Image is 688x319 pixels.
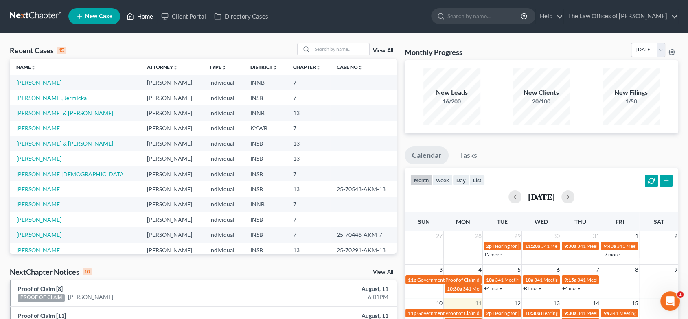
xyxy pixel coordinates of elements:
a: The Law Offices of [PERSON_NAME] [564,9,678,24]
td: [PERSON_NAME] [140,243,203,258]
td: [PERSON_NAME] [140,136,203,151]
span: 10:30a [447,286,462,292]
div: NextChapter Notices [10,267,92,277]
td: INNB [244,197,287,212]
td: INSB [244,166,287,181]
span: 8 [634,265,639,275]
a: [PERSON_NAME] [16,125,61,131]
a: Case Nounfold_more [337,64,363,70]
span: 30 [552,231,561,241]
td: INSB [244,181,287,197]
span: 10:30a [525,310,540,316]
span: 3 [438,265,443,275]
div: 20/100 [513,97,570,105]
i: unfold_more [358,65,363,70]
span: Thu [574,218,586,225]
i: unfold_more [221,65,226,70]
a: [PERSON_NAME] [16,216,61,223]
span: 9a [603,310,609,316]
td: INSB [244,151,287,166]
td: 7 [287,212,330,227]
iframe: Intercom live chat [660,291,680,311]
a: [PERSON_NAME], Jermicka [16,94,87,101]
td: [PERSON_NAME] [140,121,203,136]
td: Individual [203,121,244,136]
a: +4 more [562,285,580,291]
span: New Case [85,13,112,20]
i: unfold_more [31,65,36,70]
span: 11p [408,310,416,316]
a: Client Portal [157,9,210,24]
h2: [DATE] [528,192,555,201]
div: 16/200 [423,97,480,105]
span: 28 [474,231,482,241]
span: Government Proof of Claim due - [PERSON_NAME] and [PERSON_NAME][DATE] - 3:25-bk-30160 [417,310,626,316]
span: 9:40a [603,243,616,249]
input: Search by name... [447,9,522,24]
span: 14 [592,298,600,308]
span: Hearing for [PERSON_NAME] [PERSON_NAME] [541,310,644,316]
a: [PERSON_NAME] [16,155,61,162]
a: +2 more [484,251,502,258]
td: Individual [203,227,244,243]
td: 13 [287,136,330,151]
i: unfold_more [173,65,178,70]
a: Proof of Claim [8] [18,285,63,292]
td: Individual [203,90,244,105]
span: Sun [418,218,430,225]
td: 13 [287,181,330,197]
span: 15 [631,298,639,308]
a: +4 more [484,285,502,291]
span: 9:15a [564,277,576,283]
td: Individual [203,75,244,90]
td: 7 [287,75,330,90]
a: Nameunfold_more [16,64,36,70]
a: Proof of Claim [11] [18,312,66,319]
span: 9 [673,265,678,275]
span: 10a [486,277,494,283]
a: View All [373,269,393,275]
a: Directory Cases [210,9,272,24]
span: 2p [486,243,492,249]
a: [PERSON_NAME] & [PERSON_NAME] [16,140,113,147]
span: 11p [408,277,416,283]
span: 5 [517,265,521,275]
td: [PERSON_NAME] [140,105,203,120]
button: day [453,175,469,186]
div: New Leads [423,88,480,97]
td: KYWB [244,121,287,136]
div: 15 [57,47,66,54]
span: 13 [552,298,561,308]
span: 9:30a [564,243,576,249]
a: View All [373,48,393,54]
span: 341 Meeting for [PERSON_NAME] [495,277,568,283]
span: 1 [677,291,684,298]
span: 1 [634,231,639,241]
a: [PERSON_NAME] [16,201,61,208]
td: 25-70543-AKM-13 [330,181,397,197]
td: Individual [203,151,244,166]
span: Wed [535,218,548,225]
span: 2p [486,310,492,316]
span: 341 Meeting for [PERSON_NAME] & [PERSON_NAME] [463,286,579,292]
span: Government Proof of Claim due - [PERSON_NAME] - 1:25-bk-10114 [417,277,562,283]
div: Recent Cases [10,46,66,55]
span: 341 Meeting for [PERSON_NAME] [577,277,651,283]
span: 11:20a [525,243,540,249]
span: Mon [456,218,470,225]
td: [PERSON_NAME] [140,197,203,212]
a: Attorneyunfold_more [147,64,178,70]
a: [PERSON_NAME] [68,293,113,301]
button: week [432,175,453,186]
span: 9:30a [564,310,576,316]
span: Hearing for [PERSON_NAME] [493,243,556,249]
span: Tue [497,218,508,225]
a: [PERSON_NAME] & [PERSON_NAME] [16,109,113,116]
span: 7 [595,265,600,275]
div: 1/50 [603,97,660,105]
td: Individual [203,105,244,120]
div: 6:01PM [270,293,388,301]
td: 13 [287,105,330,120]
a: [PERSON_NAME] [16,79,61,86]
a: +7 more [601,251,619,258]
